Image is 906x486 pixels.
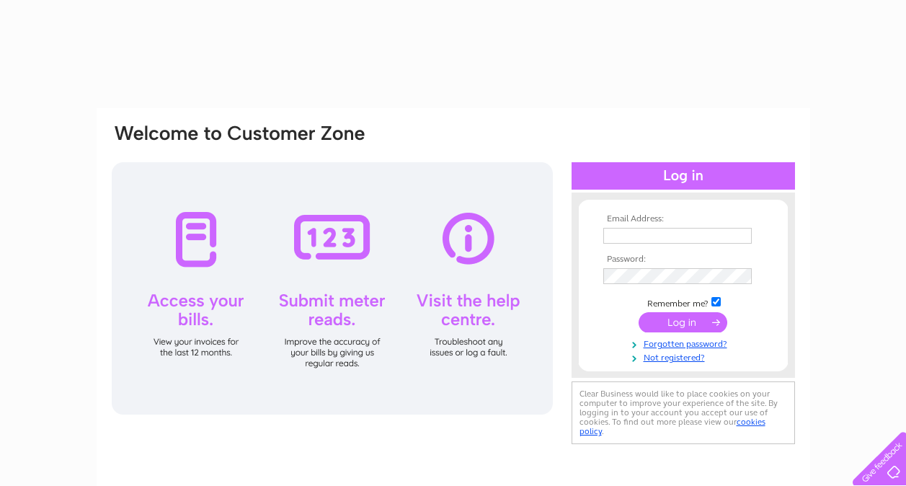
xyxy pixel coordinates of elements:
[600,255,767,265] th: Password:
[572,381,795,444] div: Clear Business would like to place cookies on your computer to improve your experience of the sit...
[603,350,767,363] a: Not registered?
[600,214,767,224] th: Email Address:
[639,312,727,332] input: Submit
[579,417,765,436] a: cookies policy
[600,295,767,309] td: Remember me?
[603,336,767,350] a: Forgotten password?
